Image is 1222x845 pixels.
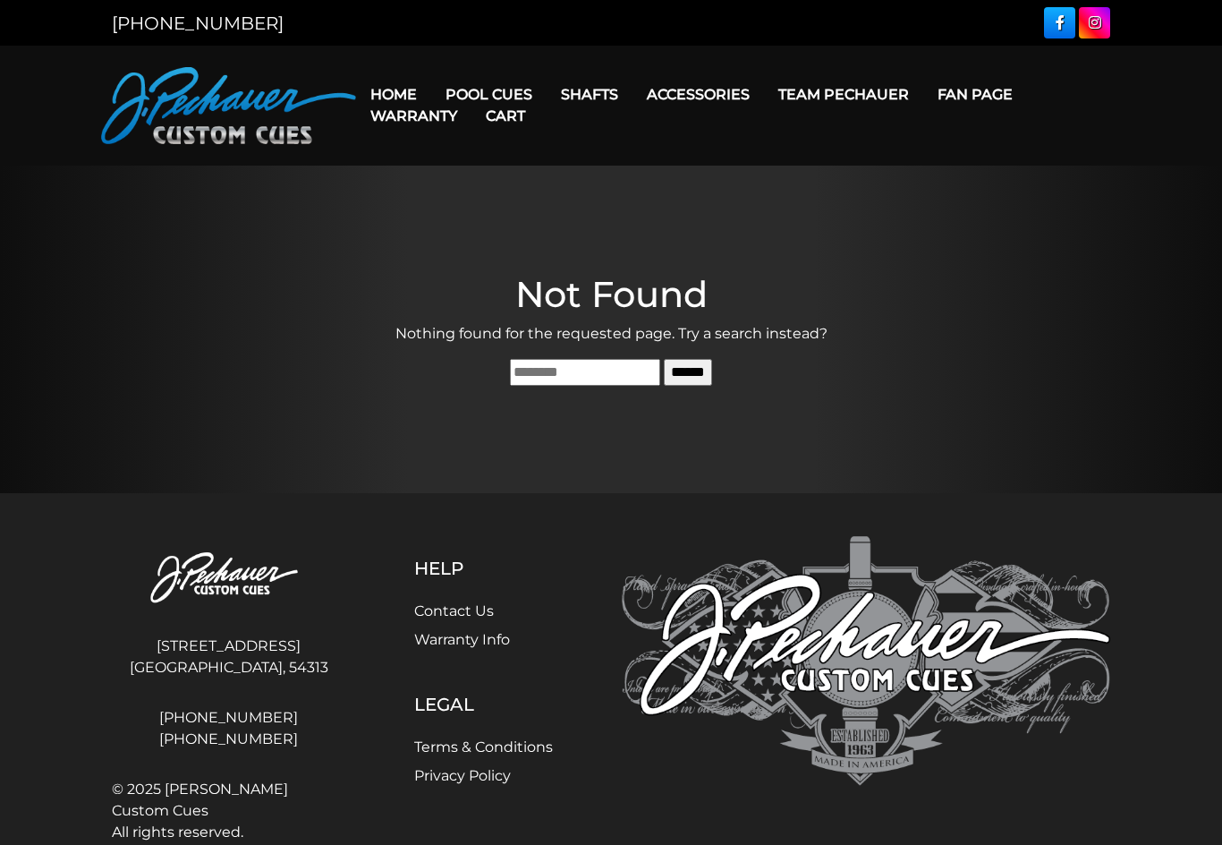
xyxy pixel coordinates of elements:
[414,694,553,715] h5: Legal
[112,779,345,843] span: © 2025 [PERSON_NAME] Custom Cues All rights reserved.
[356,72,431,117] a: Home
[414,631,510,648] a: Warranty Info
[547,72,632,117] a: Shafts
[414,602,494,619] a: Contact Us
[632,72,764,117] a: Accessories
[101,67,356,144] img: Pechauer Custom Cues
[622,536,1110,786] img: Pechauer Custom Cues
[764,72,923,117] a: Team Pechauer
[414,558,553,579] h5: Help
[112,13,284,34] a: [PHONE_NUMBER]
[112,729,345,750] a: [PHONE_NUMBER]
[414,767,511,784] a: Privacy Policy
[112,536,345,621] img: Pechauer Custom Cues
[471,93,539,139] a: Cart
[414,738,553,755] a: Terms & Conditions
[356,93,471,139] a: Warranty
[923,72,1027,117] a: Fan Page
[431,72,547,117] a: Pool Cues
[112,628,345,686] address: [STREET_ADDRESS] [GEOGRAPHIC_DATA], 54313
[112,707,345,729] a: [PHONE_NUMBER]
